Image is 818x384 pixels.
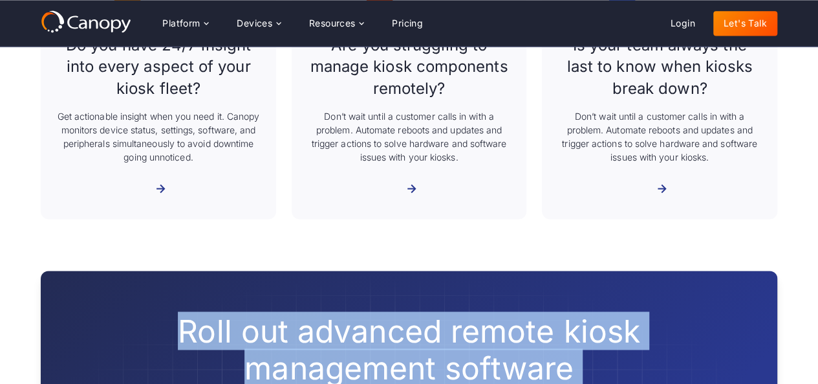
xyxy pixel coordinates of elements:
[152,10,219,36] div: Platform
[162,19,200,28] div: Platform
[237,19,272,28] div: Devices
[56,109,261,164] p: Get actionable insight when you need it. Canopy monitors device status, settings, software, and p...
[299,10,374,36] div: Resources
[307,109,511,164] p: Don’t wait until a customer calls in with a problem. Automate reboots and updates and trigger act...
[226,10,291,36] div: Devices
[382,11,433,36] a: Pricing
[713,11,777,36] a: Let's Talk
[309,19,356,28] div: Resources
[557,109,762,164] p: Don’t wait until a customer calls in with a problem. Automate reboots and updates and trigger act...
[660,11,705,36] a: Login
